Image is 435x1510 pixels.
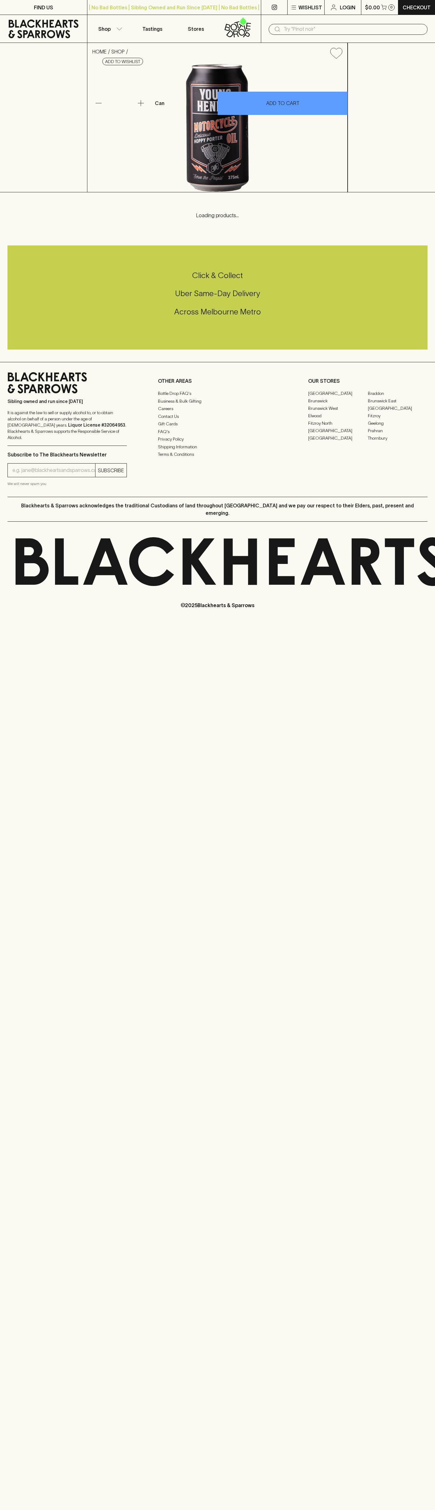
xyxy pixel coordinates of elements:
button: Add to wishlist [328,45,345,61]
a: HOME [92,49,107,54]
a: [GEOGRAPHIC_DATA] [368,405,428,412]
p: We will never spam you [7,481,127,487]
p: It is against the law to sell or supply alcohol to, or to obtain alcohol on behalf of a person un... [7,410,127,441]
a: Brunswick East [368,397,428,405]
a: Stores [174,15,218,43]
p: ADD TO CART [266,99,299,107]
a: Thornbury [368,434,428,442]
p: Subscribe to The Blackhearts Newsletter [7,451,127,458]
h5: Click & Collect [7,270,428,281]
a: Fitzroy North [308,419,368,427]
p: Wishlist [298,4,322,11]
p: Checkout [403,4,431,11]
a: [GEOGRAPHIC_DATA] [308,390,368,397]
p: Can [155,99,164,107]
p: Login [340,4,355,11]
div: Call to action block [7,245,428,350]
a: Tastings [131,15,174,43]
a: Gift Cards [158,420,277,428]
a: Fitzroy [368,412,428,419]
a: Careers [158,405,277,413]
h5: Uber Same-Day Delivery [7,288,428,299]
a: Shipping Information [158,443,277,451]
a: Brunswick [308,397,368,405]
p: FIND US [34,4,53,11]
h5: Across Melbourne Metro [7,307,428,317]
button: SUBSCRIBE [95,464,127,477]
input: e.g. jane@blackheartsandsparrows.com.au [12,465,95,475]
p: Sibling owned and run since [DATE] [7,398,127,405]
a: Geelong [368,419,428,427]
p: Blackhearts & Sparrows acknowledges the traditional Custodians of land throughout [GEOGRAPHIC_DAT... [12,502,423,517]
a: Brunswick West [308,405,368,412]
p: Loading products... [6,212,429,219]
a: Contact Us [158,413,277,420]
div: Can [152,97,217,109]
p: $0.00 [365,4,380,11]
a: [GEOGRAPHIC_DATA] [308,434,368,442]
strong: Liquor License #32064953 [68,423,125,428]
button: Add to wishlist [102,58,143,65]
a: Privacy Policy [158,436,277,443]
p: Stores [188,25,204,33]
a: SHOP [111,49,125,54]
a: Bottle Drop FAQ's [158,390,277,397]
img: 52302.png [87,64,347,192]
a: Prahran [368,427,428,434]
input: Try "Pinot noir" [284,24,423,34]
p: SUBSCRIBE [98,467,124,474]
p: Shop [98,25,111,33]
a: Business & Bulk Gifting [158,397,277,405]
p: OUR STORES [308,377,428,385]
button: Shop [87,15,131,43]
a: Terms & Conditions [158,451,277,458]
p: 0 [390,6,393,9]
a: Braddon [368,390,428,397]
a: [GEOGRAPHIC_DATA] [308,427,368,434]
a: FAQ's [158,428,277,435]
p: OTHER AREAS [158,377,277,385]
button: ADD TO CART [218,92,348,115]
a: Elwood [308,412,368,419]
p: Tastings [142,25,162,33]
